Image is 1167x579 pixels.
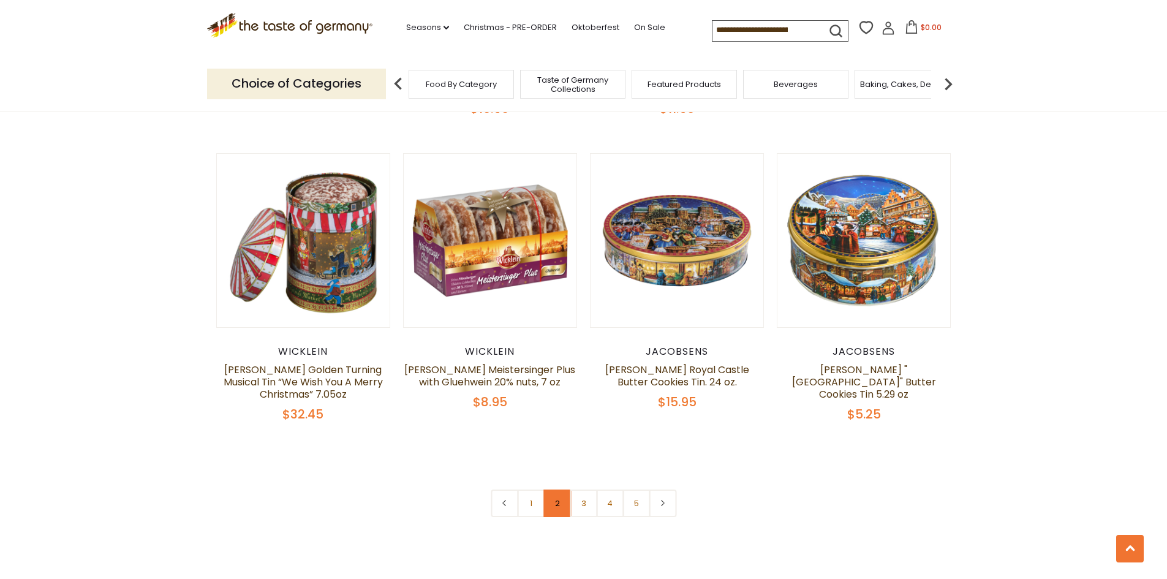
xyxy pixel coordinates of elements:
[921,22,942,32] span: $0.00
[658,393,697,411] span: $15.95
[517,490,545,517] a: 1
[406,21,449,34] a: Seasons
[572,21,619,34] a: Oktoberfest
[590,346,765,358] div: Jacobsens
[217,154,390,327] img: Wicklein Golden Turning Musical Tin “We Wish You A Merry Christmas” 7.05oz
[426,80,497,89] a: Food By Category
[570,490,597,517] a: 3
[473,393,507,411] span: $8.95
[524,75,622,94] a: Taste of Germany Collections
[216,346,391,358] div: Wicklein
[404,363,575,389] a: [PERSON_NAME] Meistersinger Plus with Gluehwein 20% nuts, 7 oz
[648,80,721,89] a: Featured Products
[847,406,881,423] span: $5.25
[777,346,951,358] div: Jacobsens
[860,80,955,89] a: Baking, Cakes, Desserts
[386,72,410,96] img: previous arrow
[207,69,386,99] p: Choice of Categories
[792,363,936,401] a: [PERSON_NAME] "[GEOGRAPHIC_DATA]" Butter Cookies Tin 5.29 oz
[605,363,749,389] a: [PERSON_NAME] Royal Castle Butter Cookies Tin. 24 oz.
[404,154,577,327] img: Wicklein Meistersinger Plus with Gluehwein 20% nuts, 7 oz
[777,154,951,327] img: Jacobsens "Copenhagen Market Square" Butter Cookies Tin 5.29 oz
[897,20,950,39] button: $0.00
[282,406,323,423] span: $32.45
[464,21,557,34] a: Christmas - PRE-ORDER
[403,346,578,358] div: Wicklein
[634,21,665,34] a: On Sale
[774,80,818,89] a: Beverages
[591,154,764,327] img: Jacobsens Royal Castle Butter Cookies Tin. 24 oz.
[596,490,624,517] a: 4
[622,490,650,517] a: 5
[224,363,383,401] a: [PERSON_NAME] Golden Turning Musical Tin “We Wish You A Merry Christmas” 7.05oz
[543,490,571,517] a: 2
[936,72,961,96] img: next arrow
